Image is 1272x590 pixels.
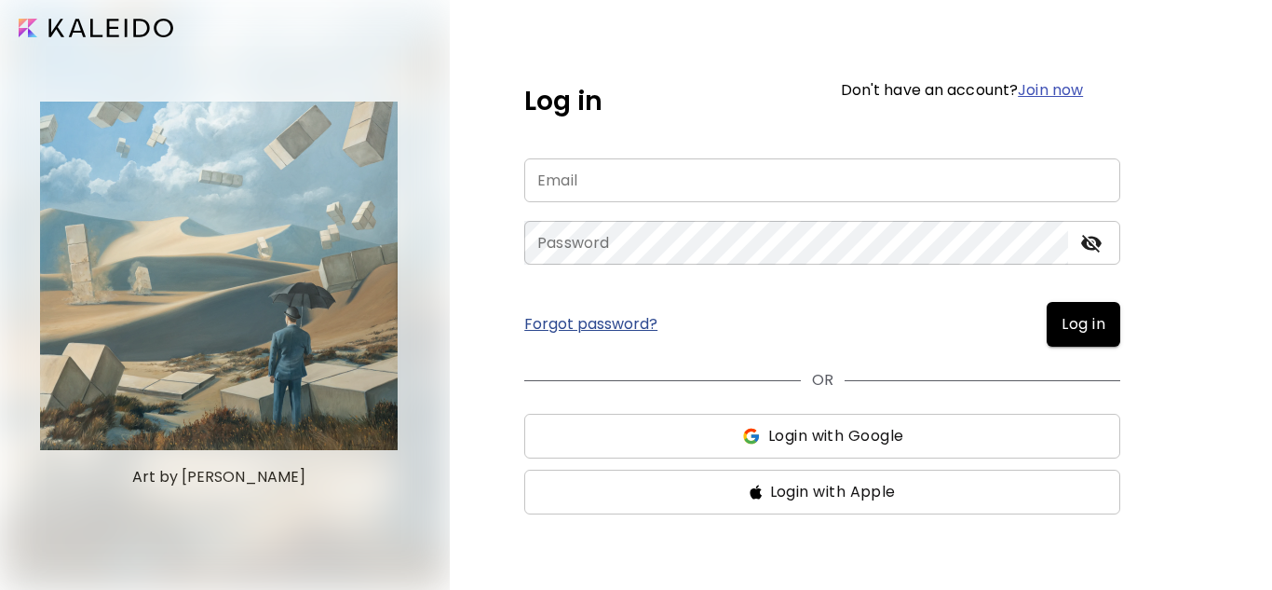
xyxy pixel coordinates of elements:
h6: Don't have an account? [841,83,1084,98]
button: ssLogin with Google [524,414,1120,459]
h5: Log in [524,82,602,121]
button: toggle password visibility [1076,227,1107,259]
img: ss [750,485,763,500]
a: Join now [1018,79,1083,101]
span: Login with Apple [770,481,896,503]
button: ssLogin with Apple [524,470,1120,515]
span: Login with Google [768,425,904,447]
span: Log in [1062,313,1105,336]
a: Forgot password? [524,317,657,332]
p: OR [812,369,833,391]
img: ss [741,427,761,446]
button: Log in [1047,302,1120,347]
